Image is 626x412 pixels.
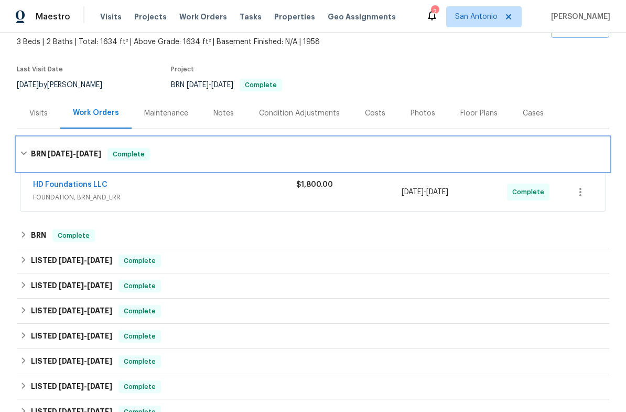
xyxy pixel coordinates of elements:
span: [DATE] [59,332,84,340]
span: [DATE] [87,307,112,314]
span: - [59,257,112,264]
span: - [59,383,112,390]
span: FOUNDATION, BRN_AND_LRR [33,192,296,203]
span: Complete [53,230,94,241]
span: San Antonio [455,12,498,22]
span: [DATE] [17,81,39,89]
span: 3 Beds | 2 Baths | Total: 1634 ft² | Above Grade: 1634 ft² | Basement Finished: N/A | 1958 [17,37,476,47]
span: Geo Assignments [328,12,396,22]
span: Project [171,66,194,72]
span: [DATE] [187,81,209,89]
span: Complete [241,82,281,88]
span: Complete [109,149,149,160]
span: Work Orders [179,12,227,22]
span: [DATE] [87,383,112,390]
div: Visits [29,108,48,119]
span: - [402,187,448,197]
span: [DATE] [402,188,424,196]
h6: LISTED [31,305,112,318]
span: Properties [274,12,315,22]
span: Projects [134,12,167,22]
div: LISTED [DATE]-[DATE]Complete [17,374,609,399]
span: Complete [512,187,548,197]
h6: LISTED [31,280,112,292]
span: Complete [120,382,160,392]
div: Maintenance [144,108,188,119]
div: LISTED [DATE]-[DATE]Complete [17,273,609,299]
span: [DATE] [59,383,84,390]
span: [DATE] [48,150,73,157]
a: HD Foundations LLC [33,181,107,188]
h6: BRN [31,229,46,242]
div: LISTED [DATE]-[DATE]Complete [17,299,609,324]
span: Last Visit Date [17,66,63,72]
span: Maestro [36,12,70,22]
span: [DATE] [87,357,112,365]
h6: LISTED [31,255,112,267]
div: Cases [523,108,544,119]
span: Complete [120,256,160,266]
span: - [48,150,101,157]
span: [DATE] [59,282,84,289]
div: Notes [213,108,234,119]
span: - [59,307,112,314]
div: Costs [365,108,385,119]
div: LISTED [DATE]-[DATE]Complete [17,248,609,273]
span: [DATE] [87,257,112,264]
span: [DATE] [76,150,101,157]
span: [DATE] [59,257,84,264]
div: 2 [431,6,438,17]
h6: LISTED [31,355,112,368]
h6: LISTED [31,330,112,343]
span: - [59,332,112,340]
span: BRN [171,81,282,89]
div: Condition Adjustments [259,108,340,119]
span: [DATE] [87,332,112,340]
div: by [PERSON_NAME] [17,79,115,91]
span: Complete [120,356,160,367]
span: $1,800.00 [296,181,333,188]
div: LISTED [DATE]-[DATE]Complete [17,324,609,349]
div: Work Orders [73,108,119,118]
span: Complete [120,281,160,291]
h6: LISTED [31,381,112,393]
div: Floor Plans [460,108,498,119]
span: Visits [100,12,122,22]
div: LISTED [DATE]-[DATE]Complete [17,349,609,374]
span: Tasks [240,13,262,20]
span: - [187,81,233,89]
span: Complete [120,306,160,316]
span: [DATE] [211,81,233,89]
span: [PERSON_NAME] [547,12,610,22]
div: Photos [411,108,435,119]
span: - [59,282,112,289]
h6: BRN [31,148,101,161]
span: - [59,357,112,365]
span: [DATE] [59,307,84,314]
span: [DATE] [87,282,112,289]
span: [DATE] [426,188,448,196]
span: Complete [120,331,160,342]
div: BRN Complete [17,223,609,248]
div: BRN [DATE]-[DATE]Complete [17,138,609,171]
span: [DATE] [59,357,84,365]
